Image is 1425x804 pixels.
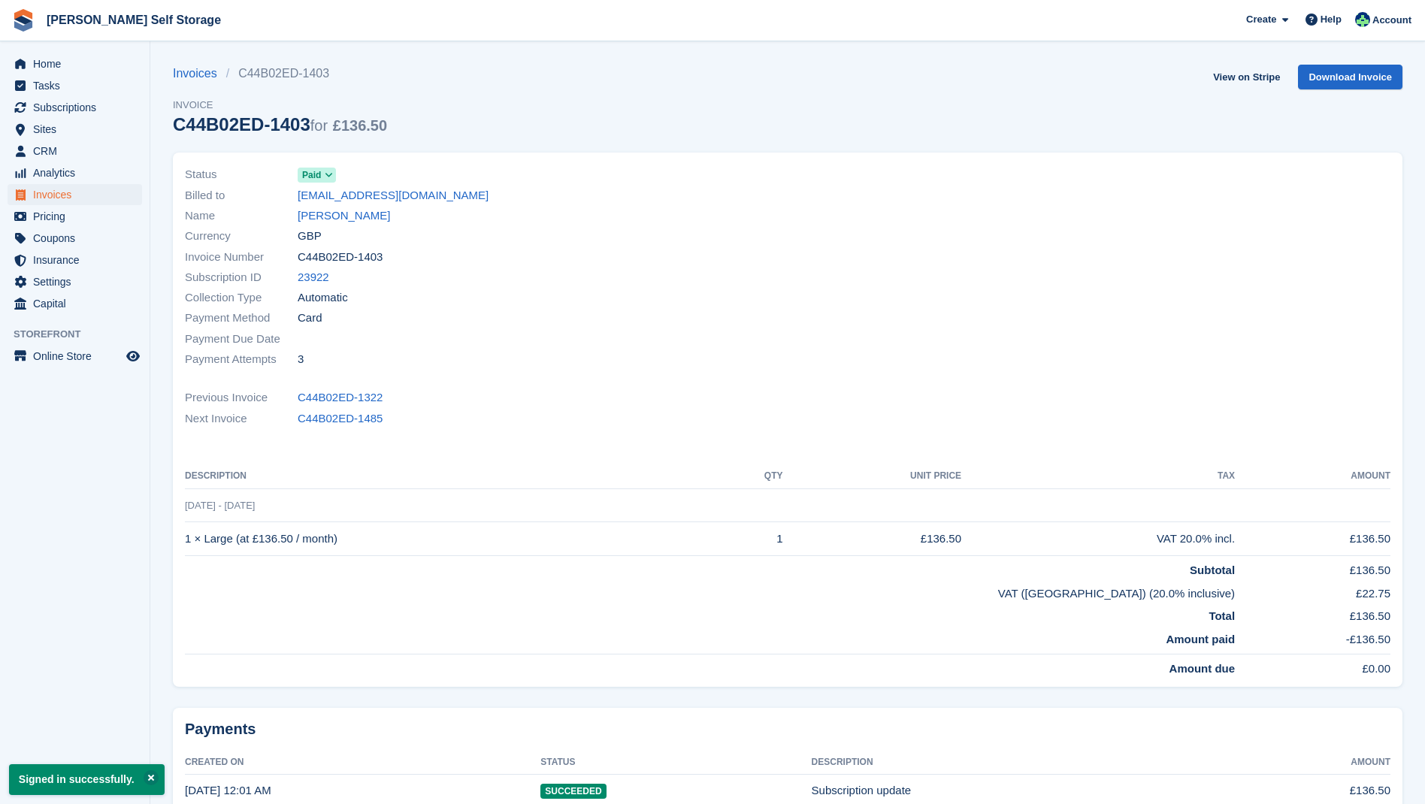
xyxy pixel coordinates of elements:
[185,522,718,556] td: 1 × Large (at £136.50 / month)
[185,166,298,183] span: Status
[8,249,142,271] a: menu
[1235,522,1390,556] td: £136.50
[782,522,961,556] td: £136.50
[1246,12,1276,27] span: Create
[185,751,540,775] th: Created On
[8,141,142,162] a: menu
[298,389,383,407] a: C44B02ED-1322
[1190,564,1235,576] strong: Subtotal
[812,751,1223,775] th: Description
[8,53,142,74] a: menu
[33,206,123,227] span: Pricing
[185,410,298,428] span: Next Invoice
[185,289,298,307] span: Collection Type
[298,351,304,368] span: 3
[33,346,123,367] span: Online Store
[8,346,142,367] a: menu
[298,166,336,183] a: Paid
[185,720,1390,739] h2: Payments
[185,207,298,225] span: Name
[298,207,390,225] a: [PERSON_NAME]
[302,168,321,182] span: Paid
[33,141,123,162] span: CRM
[33,293,123,314] span: Capital
[173,65,387,83] nav: breadcrumbs
[298,269,329,286] a: 23922
[1298,65,1402,89] a: Download Invoice
[1321,12,1342,27] span: Help
[8,75,142,96] a: menu
[1372,13,1411,28] span: Account
[540,784,606,799] span: Succeeded
[298,228,322,245] span: GBP
[185,784,271,796] time: 2024-01-26 00:01:49 UTC
[540,751,811,775] th: Status
[185,579,1235,603] td: VAT ([GEOGRAPHIC_DATA]) (20.0% inclusive)
[8,184,142,205] a: menu
[8,293,142,314] a: menu
[185,269,298,286] span: Subscription ID
[173,114,387,135] div: C44B02ED-1403
[41,8,227,32] a: [PERSON_NAME] Self Storage
[185,187,298,204] span: Billed to
[298,310,322,327] span: Card
[12,9,35,32] img: stora-icon-8386f47178a22dfd0bd8f6a31ec36ba5ce8667c1dd55bd0f319d3a0aa187defe.svg
[33,75,123,96] span: Tasks
[185,310,298,327] span: Payment Method
[8,228,142,249] a: menu
[1222,751,1390,775] th: Amount
[33,162,123,183] span: Analytics
[173,65,226,83] a: Invoices
[298,249,383,266] span: C44B02ED-1403
[185,331,298,348] span: Payment Due Date
[8,162,142,183] a: menu
[124,347,142,365] a: Preview store
[33,119,123,140] span: Sites
[310,117,328,134] span: for
[1166,633,1235,645] strong: Amount paid
[298,410,383,428] a: C44B02ED-1485
[961,530,1235,548] div: VAT 20.0% incl.
[33,184,123,205] span: Invoices
[298,289,348,307] span: Automatic
[8,97,142,118] a: menu
[185,351,298,368] span: Payment Attempts
[8,206,142,227] a: menu
[718,522,782,556] td: 1
[33,53,123,74] span: Home
[1207,65,1286,89] a: View on Stripe
[8,119,142,140] a: menu
[185,464,718,488] th: Description
[782,464,961,488] th: Unit Price
[185,249,298,266] span: Invoice Number
[718,464,782,488] th: QTY
[1235,464,1390,488] th: Amount
[33,228,123,249] span: Coupons
[1235,556,1390,579] td: £136.50
[1235,625,1390,654] td: -£136.50
[173,98,387,113] span: Invoice
[8,271,142,292] a: menu
[14,327,150,342] span: Storefront
[1355,12,1370,27] img: Dafydd Pritchard
[961,464,1235,488] th: Tax
[33,271,123,292] span: Settings
[185,389,298,407] span: Previous Invoice
[185,228,298,245] span: Currency
[1209,609,1235,622] strong: Total
[1235,654,1390,678] td: £0.00
[33,97,123,118] span: Subscriptions
[1235,579,1390,603] td: £22.75
[33,249,123,271] span: Insurance
[1235,602,1390,625] td: £136.50
[9,764,165,795] p: Signed in successfully.
[185,500,255,511] span: [DATE] - [DATE]
[333,117,387,134] span: £136.50
[298,187,489,204] a: [EMAIL_ADDRESS][DOMAIN_NAME]
[1169,662,1236,675] strong: Amount due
